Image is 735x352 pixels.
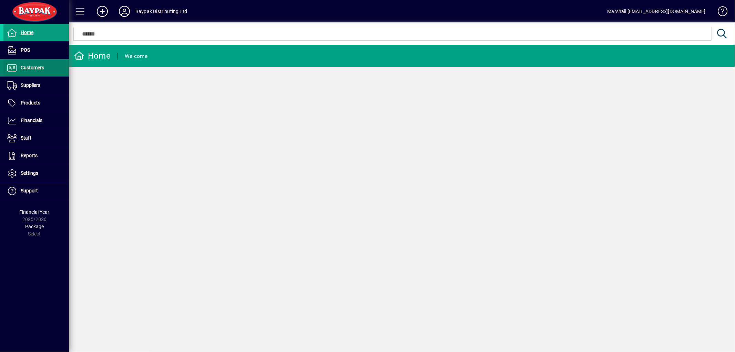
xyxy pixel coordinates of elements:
span: Support [21,188,38,193]
a: Settings [3,165,69,182]
a: Products [3,94,69,112]
span: Staff [21,135,31,141]
div: Baypak Distributing Ltd [135,6,187,17]
span: POS [21,47,30,53]
a: Financials [3,112,69,129]
span: Products [21,100,40,105]
button: Profile [113,5,135,18]
span: Suppliers [21,82,40,88]
a: Support [3,182,69,200]
a: Knowledge Base [713,1,726,24]
a: Suppliers [3,77,69,94]
span: Customers [21,65,44,70]
button: Add [91,5,113,18]
a: Staff [3,130,69,147]
span: Home [21,30,33,35]
div: Welcome [125,51,148,62]
span: Reports [21,153,38,158]
a: POS [3,42,69,59]
span: Settings [21,170,38,176]
div: Marshall [EMAIL_ADDRESS][DOMAIN_NAME] [608,6,706,17]
span: Financial Year [20,209,50,215]
span: Financials [21,118,42,123]
div: Home [74,50,111,61]
a: Customers [3,59,69,77]
span: Package [25,224,44,229]
a: Reports [3,147,69,164]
